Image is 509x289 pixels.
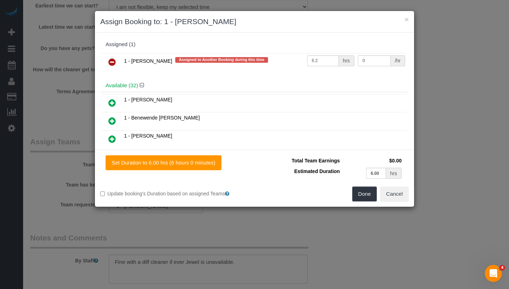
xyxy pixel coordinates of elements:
[175,57,268,63] span: Assigned to Another Booking during this time
[124,97,172,102] span: 1 - [PERSON_NAME]
[106,155,221,170] button: Set Duration to 6.00 hrs (6 hours 0 minutes)
[485,265,502,282] iframe: Intercom live chat
[294,168,340,174] span: Estimated Duration
[342,155,403,166] td: $0.00
[106,41,403,48] div: Assigned (1)
[380,187,409,201] button: Cancel
[499,265,505,271] span: 4
[404,16,409,23] button: ×
[100,191,105,196] input: Update booking's Duration based on assigned Teams
[124,115,200,121] span: 1 - Benewende [PERSON_NAME]
[124,133,172,139] span: 1 - [PERSON_NAME]
[386,168,402,179] div: hrs
[124,58,172,64] span: 1 - [PERSON_NAME]
[100,190,249,197] label: Update booking's Duration based on assigned Teams
[391,55,405,66] div: /hr
[339,55,354,66] div: hrs
[100,16,409,27] h3: Assign Booking to: 1 - [PERSON_NAME]
[352,187,377,201] button: Done
[106,83,403,89] h4: Available (32)
[260,155,342,166] td: Total Team Earnings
